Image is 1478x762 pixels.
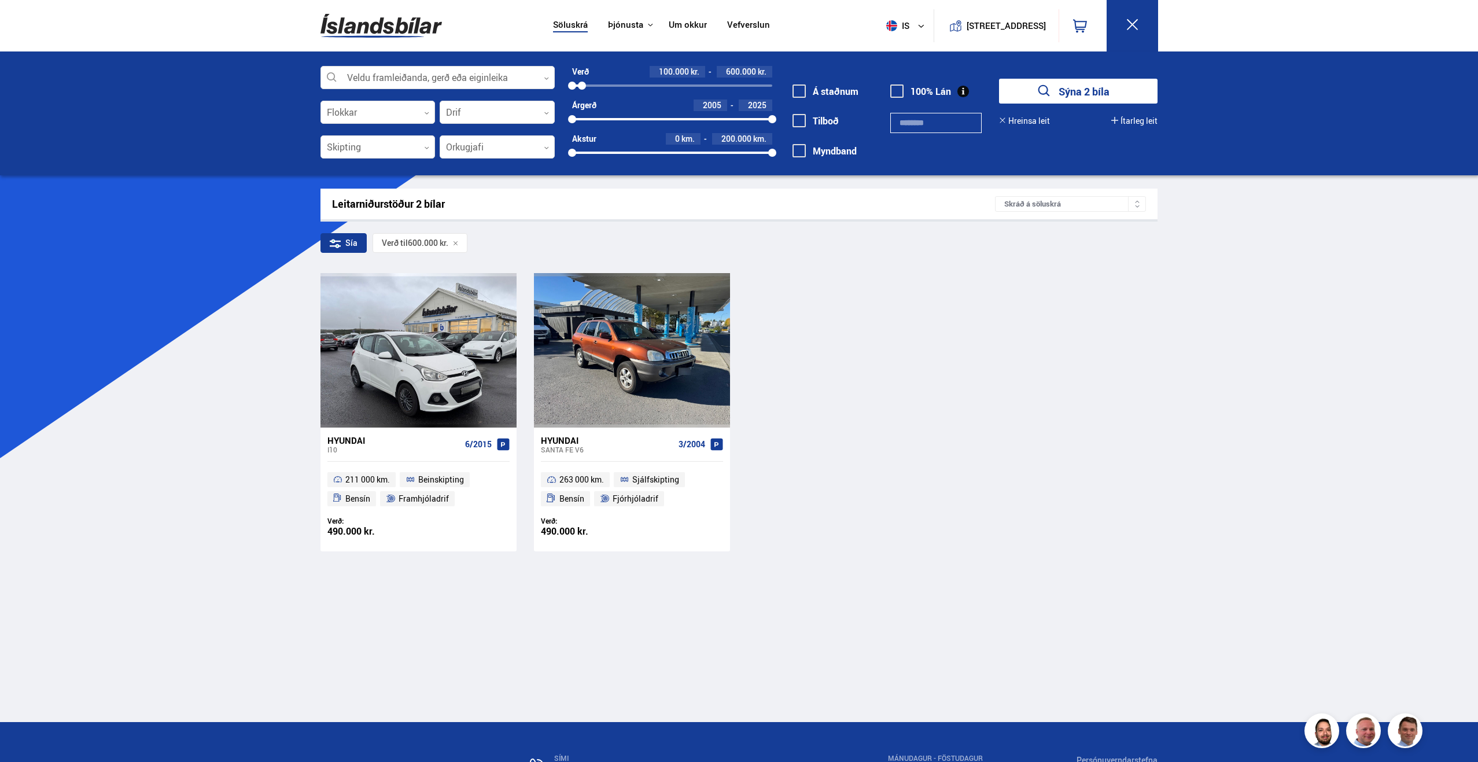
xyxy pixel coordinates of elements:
button: Þjónusta [608,20,643,31]
span: Verð til [382,238,408,248]
span: kr. [691,67,699,76]
span: Framhjóladrif [399,492,449,506]
span: Beinskipting [418,473,464,487]
button: Opna LiveChat spjallviðmót [9,5,44,39]
button: [STREET_ADDRESS] [971,21,1042,31]
span: km. [681,134,695,143]
div: Verð: [327,517,419,525]
div: Verð: [541,517,632,525]
span: 600.000 kr. [408,238,448,248]
button: Hreinsa leit [999,116,1050,126]
img: siFngHWaQ9KaOqBr.png [1348,715,1383,750]
span: 2005 [703,100,721,111]
div: Skráð á söluskrá [995,196,1146,212]
div: Akstur [572,134,596,143]
div: 490.000 kr. [327,527,419,536]
span: 6/2015 [465,440,492,449]
div: Hyundai [327,435,460,446]
span: 200.000 [721,133,751,144]
span: 100.000 [659,66,689,77]
span: Fjórhjóladrif [613,492,658,506]
span: Bensín [345,492,370,506]
span: kr. [758,67,766,76]
a: Vefverslun [727,20,770,32]
span: 2025 [748,100,766,111]
button: is [882,9,934,43]
img: G0Ugv5HjCgRt.svg [320,7,442,45]
div: Santa Fe V6 [541,446,674,454]
img: nhp88E3Fdnt1Opn2.png [1306,715,1341,750]
span: 3/2004 [679,440,705,449]
div: i10 [327,446,460,454]
div: Árgerð [572,101,596,110]
span: 0 [675,133,680,144]
div: Leitarniðurstöður 2 bílar [332,198,996,210]
span: Bensín [559,492,584,506]
div: Sía [320,233,367,253]
a: Hyundai i10 6/2015 211 000 km. Beinskipting Bensín Framhjóladrif Verð: 490.000 kr. [320,428,517,551]
span: 600.000 [726,66,756,77]
span: km. [753,134,766,143]
a: Um okkur [669,20,707,32]
span: is [882,20,911,31]
label: Á staðnum [793,86,858,97]
button: Sýna 2 bíla [999,79,1158,104]
button: Ítarleg leit [1111,116,1158,126]
a: [STREET_ADDRESS] [940,9,1052,42]
div: 490.000 kr. [541,527,632,536]
img: FbJEzSuNWCJXmdc-.webp [1389,715,1424,750]
label: Tilboð [793,116,839,126]
span: Sjálfskipting [632,473,679,487]
a: Söluskrá [553,20,588,32]
label: 100% Lán [890,86,951,97]
div: Hyundai [541,435,674,446]
img: svg+xml;base64,PHN2ZyB4bWxucz0iaHR0cDovL3d3dy53My5vcmcvMjAwMC9zdmciIHdpZHRoPSI1MTIiIGhlaWdodD0iNT... [886,20,897,31]
span: 211 000 km. [345,473,390,487]
a: Hyundai Santa Fe V6 3/2004 263 000 km. Sjálfskipting Bensín Fjórhjóladrif Verð: 490.000 kr. [534,428,730,551]
div: Verð [572,67,589,76]
label: Myndband [793,146,857,156]
span: 263 000 km. [559,473,604,487]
